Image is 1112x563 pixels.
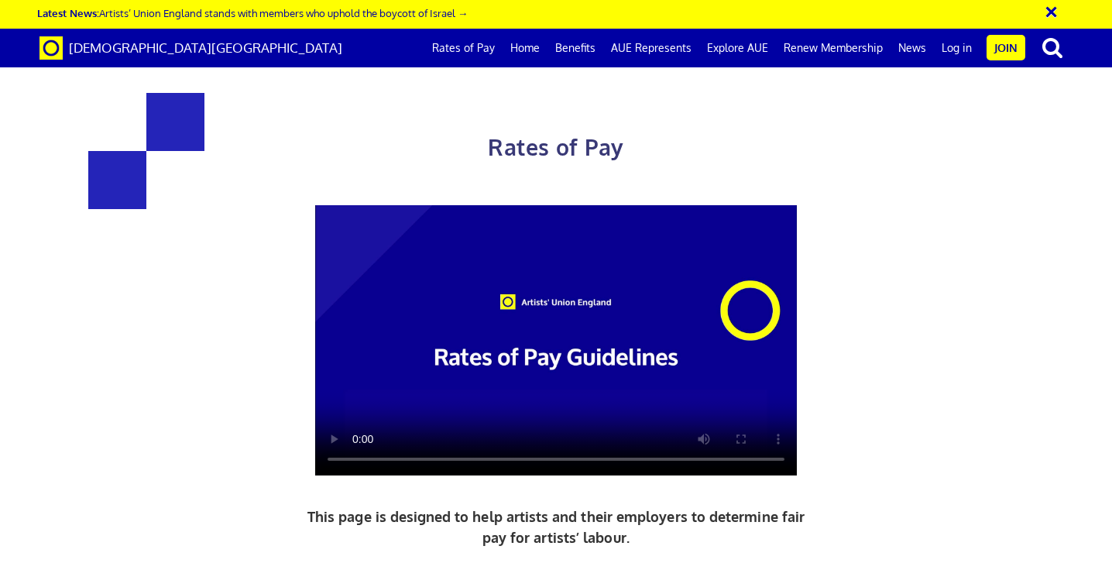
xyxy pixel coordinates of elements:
a: Log in [934,29,980,67]
a: News [891,29,934,67]
a: Renew Membership [776,29,891,67]
a: Join [987,35,1025,60]
a: Home [503,29,547,67]
span: [DEMOGRAPHIC_DATA][GEOGRAPHIC_DATA] [69,39,342,56]
a: AUE Represents [603,29,699,67]
a: Explore AUE [699,29,776,67]
a: Rates of Pay [424,29,503,67]
span: Rates of Pay [488,133,623,161]
button: search [1028,31,1076,64]
strong: Latest News: [37,6,99,19]
a: Brand [DEMOGRAPHIC_DATA][GEOGRAPHIC_DATA] [28,29,354,67]
a: Benefits [547,29,603,67]
a: Latest News:Artists’ Union England stands with members who uphold the boycott of Israel → [37,6,468,19]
